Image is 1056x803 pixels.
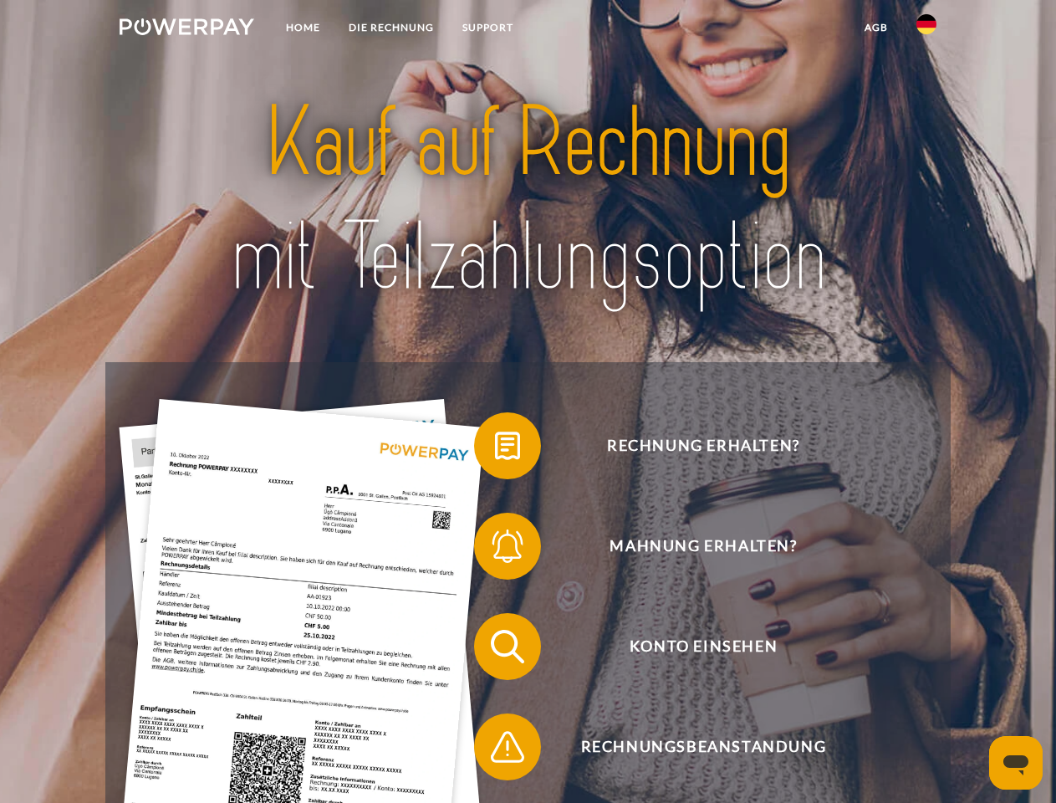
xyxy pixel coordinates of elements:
span: Rechnungsbeanstandung [498,713,908,780]
img: qb_bill.svg [487,425,528,467]
img: de [916,14,936,34]
img: qb_bell.svg [487,525,528,567]
span: Mahnung erhalten? [498,513,908,580]
img: qb_search.svg [487,626,528,667]
iframe: Schaltfläche zum Öffnen des Messaging-Fensters [989,736,1043,790]
a: Home [272,13,334,43]
img: qb_warning.svg [487,726,528,768]
span: Rechnung erhalten? [498,412,908,479]
a: DIE RECHNUNG [334,13,448,43]
span: Konto einsehen [498,613,908,680]
button: Konto einsehen [474,613,909,680]
button: Rechnung erhalten? [474,412,909,479]
a: SUPPORT [448,13,528,43]
button: Mahnung erhalten? [474,513,909,580]
button: Rechnungsbeanstandung [474,713,909,780]
img: title-powerpay_de.svg [160,80,896,320]
a: agb [850,13,902,43]
img: logo-powerpay-white.svg [120,18,254,35]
